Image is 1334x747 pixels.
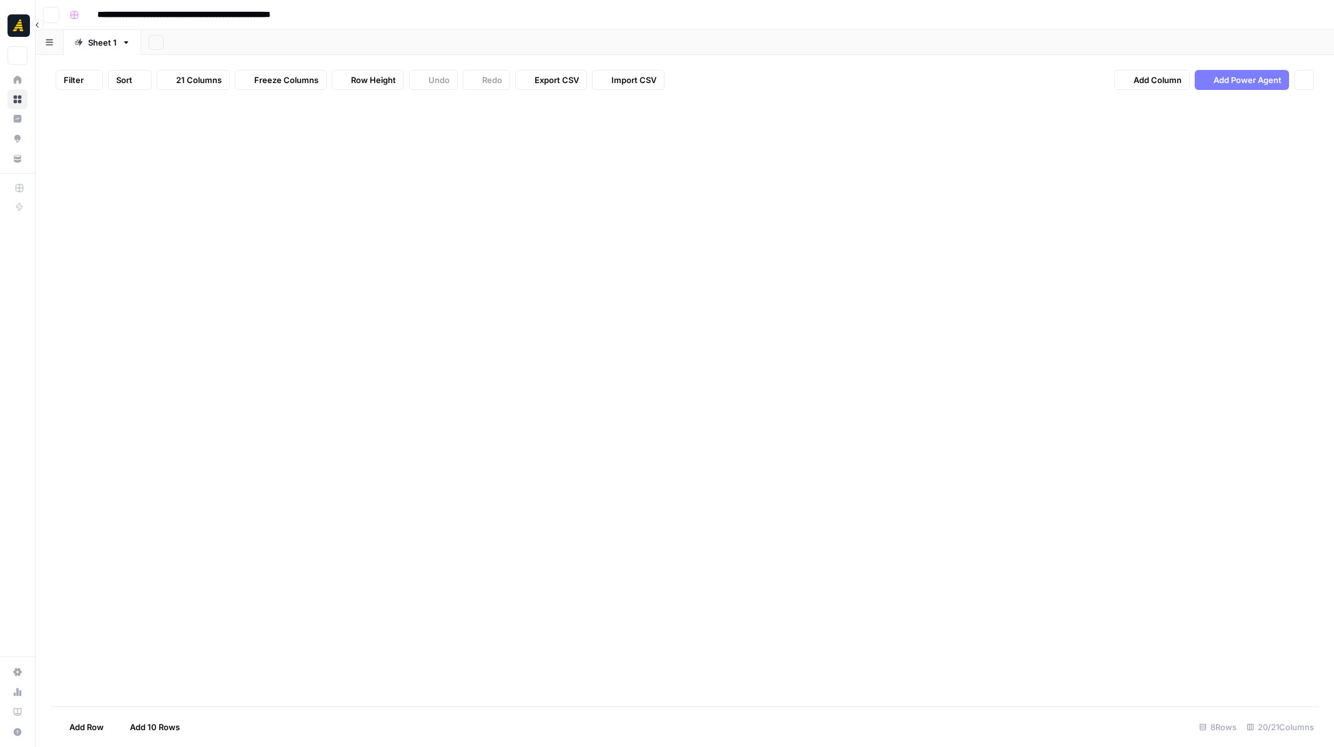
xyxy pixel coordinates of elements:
[7,722,27,742] button: Help + Support
[1195,70,1289,90] button: Add Power Agent
[482,74,502,86] span: Redo
[51,717,111,737] button: Add Row
[130,721,180,733] span: Add 10 Rows
[1134,74,1182,86] span: Add Column
[7,702,27,722] a: Learning Hub
[611,74,656,86] span: Import CSV
[1213,74,1282,86] span: Add Power Agent
[7,89,27,109] a: Browse
[157,70,230,90] button: 21 Columns
[7,682,27,702] a: Usage
[1242,717,1319,737] div: 20/21 Columns
[64,30,141,55] a: Sheet 1
[254,74,319,86] span: Freeze Columns
[56,70,103,90] button: Filter
[1194,717,1242,737] div: 8 Rows
[428,74,450,86] span: Undo
[88,36,117,49] div: Sheet 1
[7,14,30,37] img: Marketers in Demand Logo
[64,74,84,86] span: Filter
[108,70,152,90] button: Sort
[515,70,587,90] button: Export CSV
[116,74,132,86] span: Sort
[1114,70,1190,90] button: Add Column
[176,74,222,86] span: 21 Columns
[7,70,27,90] a: Home
[7,10,27,41] button: Workspace: Marketers in Demand
[409,70,458,90] button: Undo
[7,149,27,169] a: Your Data
[463,70,510,90] button: Redo
[7,662,27,682] a: Settings
[235,70,327,90] button: Freeze Columns
[592,70,665,90] button: Import CSV
[111,717,187,737] button: Add 10 Rows
[7,109,27,129] a: Insights
[535,74,579,86] span: Export CSV
[69,721,104,733] span: Add Row
[351,74,396,86] span: Row Height
[332,70,404,90] button: Row Height
[7,129,27,149] a: Opportunities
